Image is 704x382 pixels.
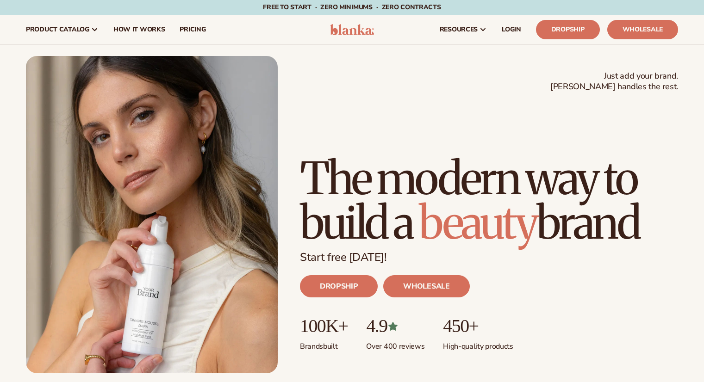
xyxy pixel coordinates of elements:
[443,316,513,336] p: 450+
[300,156,678,245] h1: The modern way to build a brand
[26,56,278,373] img: Blanka hero private label beauty Female holding tanning mousse
[106,15,173,44] a: How It Works
[26,26,89,33] span: product catalog
[172,15,213,44] a: pricing
[383,275,469,297] a: WHOLESALE
[300,251,678,264] p: Start free [DATE]!
[443,336,513,351] p: High-quality products
[494,15,529,44] a: LOGIN
[300,275,378,297] a: DROPSHIP
[366,336,424,351] p: Over 400 reviews
[300,336,348,351] p: Brands built
[19,15,106,44] a: product catalog
[330,24,374,35] img: logo
[419,195,536,251] span: beauty
[180,26,206,33] span: pricing
[263,3,441,12] span: Free to start · ZERO minimums · ZERO contracts
[607,20,678,39] a: Wholesale
[300,316,348,336] p: 100K+
[113,26,165,33] span: How It Works
[432,15,494,44] a: resources
[366,316,424,336] p: 4.9
[550,71,678,92] span: Just add your brand. [PERSON_NAME] handles the rest.
[440,26,478,33] span: resources
[536,20,600,39] a: Dropship
[502,26,521,33] span: LOGIN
